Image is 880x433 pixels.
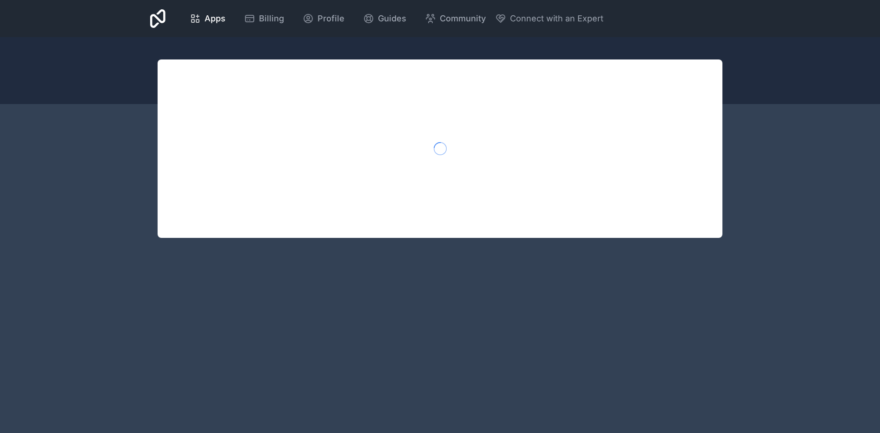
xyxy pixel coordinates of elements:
a: Community [417,8,493,29]
span: Billing [259,12,284,25]
button: Connect with an Expert [495,12,603,25]
span: Connect with an Expert [510,12,603,25]
span: Community [440,12,486,25]
a: Apps [182,8,233,29]
span: Profile [318,12,344,25]
a: Profile [295,8,352,29]
span: Apps [205,12,225,25]
span: Guides [378,12,406,25]
a: Billing [237,8,291,29]
a: Guides [356,8,414,29]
